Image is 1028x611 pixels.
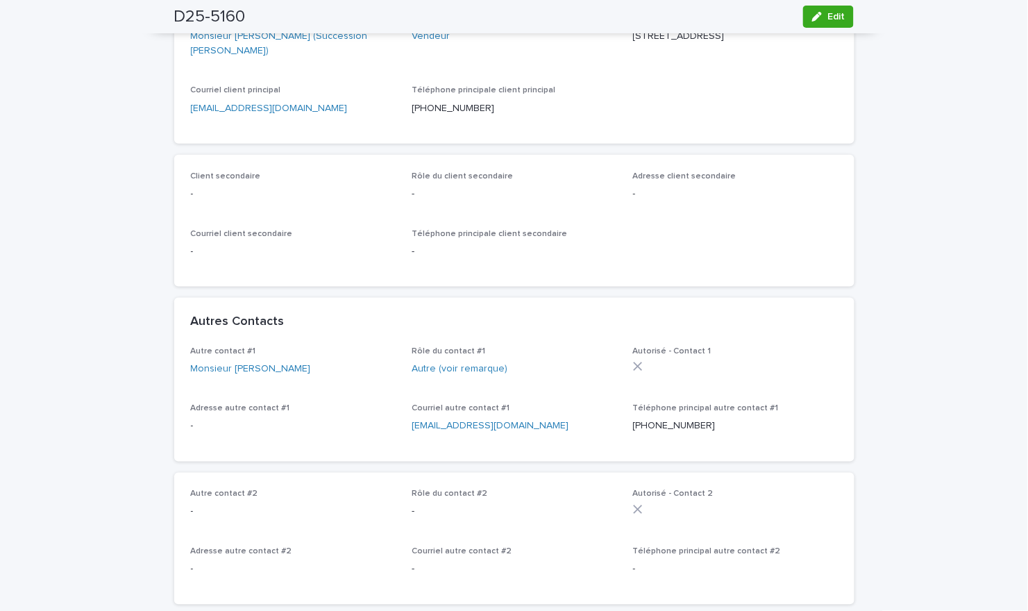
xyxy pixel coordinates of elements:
button: Edit [803,6,854,28]
p: - [412,505,616,519]
a: [EMAIL_ADDRESS][DOMAIN_NAME] [412,421,568,431]
p: - [633,187,838,201]
span: Téléphone principale client secondaire [412,230,567,238]
p: - [191,505,396,519]
p: [PHONE_NUMBER] [412,101,616,116]
a: Vendeur [412,29,450,44]
p: - [412,244,616,259]
a: Monsieur [PERSON_NAME] [191,362,311,376]
span: Courriel autre contact #2 [412,548,512,556]
span: Autre contact #2 [191,490,258,499]
p: - [191,562,396,577]
p: - [191,244,396,259]
a: Autre (voir remarque) [412,362,507,376]
span: Edit [827,12,845,22]
p: - [412,187,616,201]
p: - [191,419,396,434]
p: [PHONE_NUMBER] [633,419,838,434]
span: Téléphone principal autre contact #2 [633,548,781,556]
span: Autorisé - Contact 2 [633,490,714,499]
p: - [191,187,396,201]
span: Rôle du contact #2 [412,490,487,499]
h2: Autres Contacts [191,315,285,330]
span: Courriel client secondaire [191,230,293,238]
span: Client secondaire [191,172,261,181]
span: Rôle du contact #1 [412,347,485,355]
span: Téléphone principale client principal [412,86,555,94]
p: - [633,562,838,577]
span: Autorisé - Contact 1 [633,347,711,355]
span: Rôle du client secondaire [412,172,513,181]
span: Courriel client principal [191,86,281,94]
span: Téléphone principal autre contact #1 [633,405,779,413]
p: [STREET_ADDRESS] [633,29,838,44]
a: Monsieur [PERSON_NAME] (Succession [PERSON_NAME]) [191,29,396,58]
h2: D25-5160 [174,7,246,27]
p: - [412,562,616,577]
span: Autre contact #1 [191,347,256,355]
a: [EMAIL_ADDRESS][DOMAIN_NAME] [191,103,348,113]
span: Adresse client secondaire [633,172,736,181]
span: Adresse autre contact #2 [191,548,292,556]
span: Adresse autre contact #1 [191,405,290,413]
span: Courriel autre contact #1 [412,405,509,413]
